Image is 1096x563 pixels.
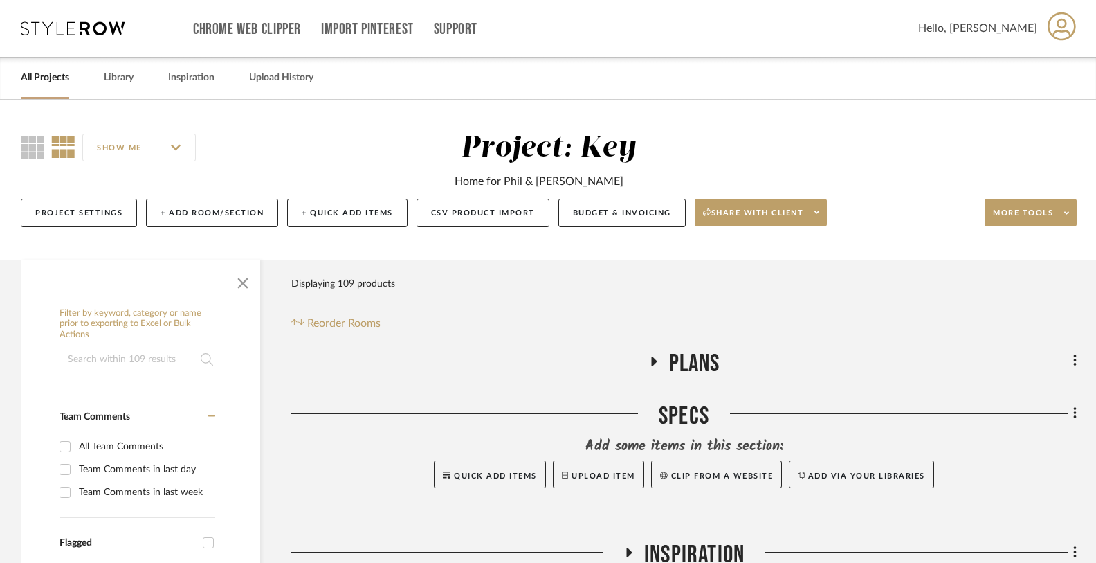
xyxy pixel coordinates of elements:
button: Budget & Invoicing [558,199,686,227]
div: All Team Comments [79,436,212,458]
button: Clip from a website [651,461,782,488]
div: Home for Phil & [PERSON_NAME] [455,173,623,190]
a: Inspiration [168,69,214,87]
button: Upload Item [553,461,644,488]
button: + Quick Add Items [287,199,408,227]
span: Quick Add Items [454,472,537,480]
input: Search within 109 results [60,346,221,373]
h6: Filter by keyword, category or name prior to exporting to Excel or Bulk Actions [60,308,221,341]
button: + Add Room/Section [146,199,278,227]
button: More tools [985,199,1077,226]
a: Library [104,69,134,87]
button: Project Settings [21,199,137,227]
a: Import Pinterest [321,24,414,35]
a: Support [434,24,477,35]
div: Team Comments in last week [79,481,212,503]
button: Add via your libraries [789,461,934,488]
button: CSV Product Import [417,199,549,227]
a: Upload History [249,69,313,87]
button: Close [229,267,257,294]
span: Reorder Rooms [307,315,381,332]
div: Displaying 109 products [291,270,395,298]
button: Quick Add Items [434,461,546,488]
div: Project: Key [461,134,636,163]
button: Reorder Rooms [291,315,381,332]
a: All Projects [21,69,69,87]
span: Team Comments [60,412,130,422]
button: Share with client [695,199,828,226]
span: More tools [993,208,1053,229]
div: Flagged [60,537,196,549]
div: Add some items in this section: [291,437,1077,456]
span: Plans [669,349,720,379]
span: Hello, [PERSON_NAME] [918,20,1037,37]
a: Chrome Web Clipper [193,24,301,35]
div: Team Comments in last day [79,458,212,481]
span: Share with client [703,208,804,229]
